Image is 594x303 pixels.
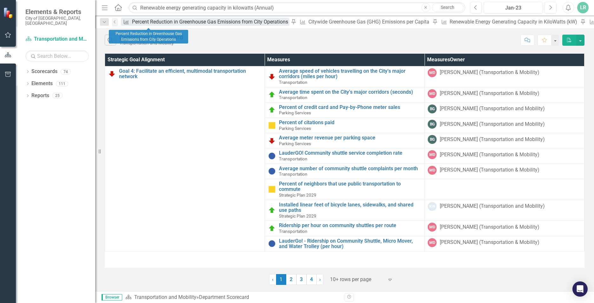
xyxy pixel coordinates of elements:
[486,4,541,12] div: Jan-23
[272,276,274,282] span: ‹
[279,68,421,79] a: Average speed of vehicles travelling on the City’s major corridors (miles per hour)
[121,18,289,26] a: Percent Reduction in Greenhouse Gas Emissions from City Operations
[279,181,421,192] a: Percent of neighbors that use public transportation to commute
[279,156,307,161] span: Transportation
[268,122,276,129] img: Monitoring Progress
[279,95,307,100] span: Transportation
[268,240,276,247] img: Information Unavailable
[440,203,545,210] div: [PERSON_NAME] (Transportation and Mobility)
[31,68,57,75] a: Scorecards
[125,294,340,301] div: »
[102,294,122,300] span: Browser
[276,274,286,285] span: 1
[428,68,437,77] div: MD
[440,69,539,76] div: [PERSON_NAME] (Transportation & Mobility)
[199,294,249,300] div: Department Scorecard
[31,80,53,87] a: Elements
[279,202,421,213] a: Installed linear feet of bicycle lanes, sidewalks, and shared use paths
[25,16,89,26] small: City of [GEOGRAPHIC_DATA], [GEOGRAPHIC_DATA]
[279,80,307,85] span: Transportation
[268,185,276,193] img: Monitoring Progress
[108,70,116,77] img: Reviewing for Improvement
[279,166,421,172] a: Average number of community shuttle complaints per month
[31,92,49,99] a: Reports
[279,141,311,146] span: Parking Services
[56,81,68,86] div: 111
[440,166,539,174] div: [PERSON_NAME] (Transportation & Mobility)
[484,2,543,13] button: Jan-23
[279,135,421,141] a: Average meter revenue per parking space
[279,120,421,125] a: Percent of citations paid
[134,294,196,300] a: Transportation and Mobility
[319,276,321,282] span: ›
[268,106,276,114] img: Proceeding as Planned
[286,274,296,285] a: 2
[428,89,437,98] div: MD
[268,225,276,232] img: Proceeding as Planned
[268,91,276,98] img: Proceeding as Planned
[428,202,437,211] div: KW
[440,224,539,231] div: [PERSON_NAME] (Transportation & Mobility)
[440,90,539,97] div: [PERSON_NAME] (Transportation & Mobility)
[279,126,311,131] span: Parking Services
[440,105,545,112] div: [PERSON_NAME] (Transportation and Mobility)
[297,18,431,26] a: Citywide Greenhouse Gas (GHG) Emissions per Capita
[428,120,437,129] div: BG
[279,229,307,234] span: Transportation
[61,69,71,74] div: 74
[279,223,421,228] a: Ridership per hour on community shuttles per route
[25,36,89,43] a: Transportation and Mobility
[428,135,437,144] div: BG
[25,50,89,62] input: Search Below...
[279,238,421,249] a: LauderGo! - Ridership on Community Shuttle, Micro Mover, and Water Trolley (per hour)
[428,223,437,232] div: MD
[428,150,437,159] div: MD
[279,172,307,177] span: Transportation
[440,121,545,128] div: [PERSON_NAME] (Transportation and Mobility)
[268,137,276,145] img: Reviewing for Improvement
[577,2,589,13] button: LR
[428,104,437,113] div: BG
[439,18,579,26] a: Renewable Energy Generating Capacity in KiloWatts (kW)
[25,8,89,16] span: Elements & Reports
[132,18,289,26] div: Percent Reduction in Greenhouse Gas Emissions from City Operations
[279,110,311,115] span: Parking Services
[440,151,539,158] div: [PERSON_NAME] (Transportation & Mobility)
[119,68,261,79] a: Goal 4: Facilitate an efficient, multimodal transportation network
[109,30,188,44] div: Percent Reduction in Greenhouse Gas Emissions from City Operations
[129,2,465,13] input: Search ClearPoint...
[428,166,437,175] div: MD
[268,73,276,80] img: Reviewing for Improvement
[450,18,579,26] div: Renewable Energy Generating Capacity in KiloWatts (kW)
[308,18,431,26] div: Citywide Greenhouse Gas (GHG) Emissions per Capita
[279,89,421,95] a: Average time spent on the City’s major corridors (seconds)
[279,192,316,198] span: Strategic Plan 2029
[268,167,276,175] img: Information Unavailable
[268,206,276,214] img: Proceeding as Planned
[440,239,539,246] div: [PERSON_NAME] (Transportation & Mobility)
[279,213,316,219] span: Strategic Plan 2029
[440,136,545,143] div: [PERSON_NAME] (Transportation and Mobility)
[279,150,421,156] a: LauderGO! Community shuttle service completion rate
[428,238,437,247] div: MD
[296,274,307,285] a: 3
[3,7,14,18] img: ClearPoint Strategy
[432,3,464,12] a: Search
[572,281,588,297] div: Open Intercom Messenger
[268,152,276,160] img: Information Unavailable
[307,274,317,285] a: 4
[52,93,63,98] div: 25
[279,104,421,110] a: Percent of credit card and Pay-by-Phone meter sales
